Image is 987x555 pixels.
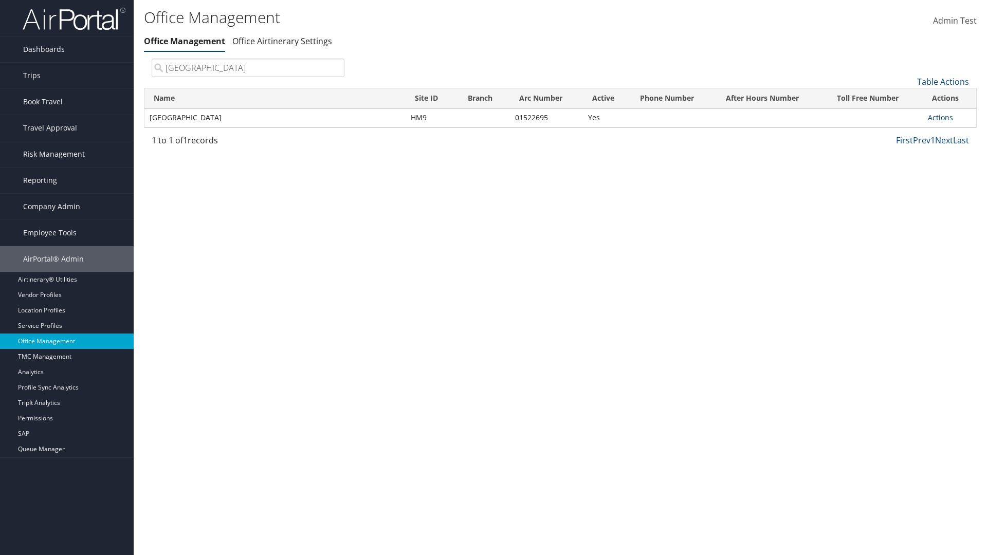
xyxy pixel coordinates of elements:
h1: Office Management [144,7,699,28]
th: Arc Number: activate to sort column ascending [510,88,583,108]
td: 01522695 [510,108,583,127]
td: HM9 [406,108,459,127]
span: Reporting [23,168,57,193]
a: 1 [930,135,935,146]
th: After Hours Number: activate to sort column ascending [717,88,828,108]
span: Dashboards [23,36,65,62]
th: Phone Number: activate to sort column ascending [631,88,717,108]
span: Risk Management [23,141,85,167]
th: Site ID: activate to sort column ascending [406,88,459,108]
a: Office Management [144,35,225,47]
th: Branch: activate to sort column ascending [459,88,509,108]
th: Toll Free Number: activate to sort column ascending [828,88,923,108]
th: Name: activate to sort column ascending [144,88,406,108]
a: Prev [913,135,930,146]
span: Admin Test [933,15,977,26]
a: Table Actions [917,76,969,87]
input: Search [152,59,344,77]
span: AirPortal® Admin [23,246,84,272]
th: Actions [923,88,976,108]
span: Travel Approval [23,115,77,141]
a: Actions [928,113,953,122]
td: Yes [583,108,631,127]
img: airportal-logo.png [23,7,125,31]
a: Next [935,135,953,146]
span: Employee Tools [23,220,77,246]
span: 1 [183,135,188,146]
a: Last [953,135,969,146]
td: [GEOGRAPHIC_DATA] [144,108,406,127]
span: Book Travel [23,89,63,115]
span: Company Admin [23,194,80,219]
span: Trips [23,63,41,88]
div: 1 to 1 of records [152,134,344,152]
a: Office Airtinerary Settings [232,35,332,47]
a: Admin Test [933,5,977,37]
th: Active: activate to sort column ascending [583,88,631,108]
a: First [896,135,913,146]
